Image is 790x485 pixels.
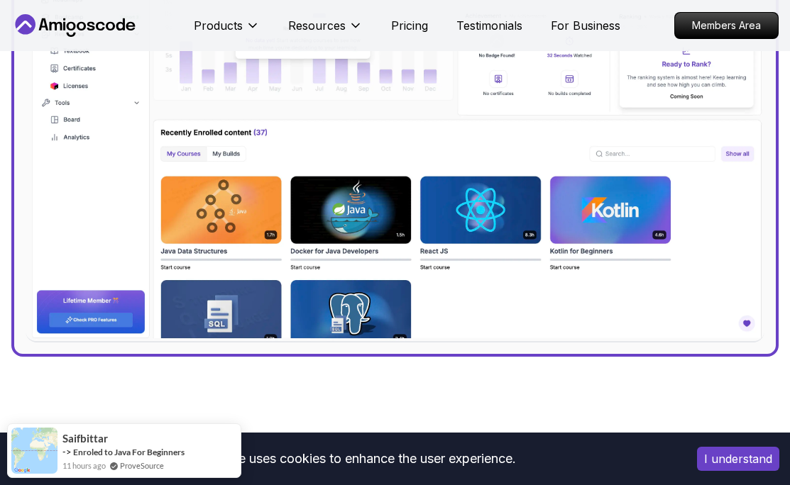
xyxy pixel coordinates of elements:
a: For Business [551,17,620,34]
a: ProveSource [120,461,164,470]
p: Products [194,17,243,34]
p: Members Area [675,13,778,38]
a: Testimonials [456,17,522,34]
span: 11 hours ago [62,459,106,472]
iframe: chat widget [702,396,790,464]
button: Resources [288,17,363,45]
a: Pricing [391,17,428,34]
button: Products [194,17,260,45]
p: Resources [288,17,346,34]
img: provesource social proof notification image [11,428,57,474]
a: Members Area [674,12,779,39]
div: This website uses cookies to enhance the user experience. [11,443,676,474]
span: saifbittar [62,433,108,445]
span: -> [62,446,72,457]
button: Accept cookies [697,447,779,471]
a: Enroled to Java For Beginners [73,447,185,457]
